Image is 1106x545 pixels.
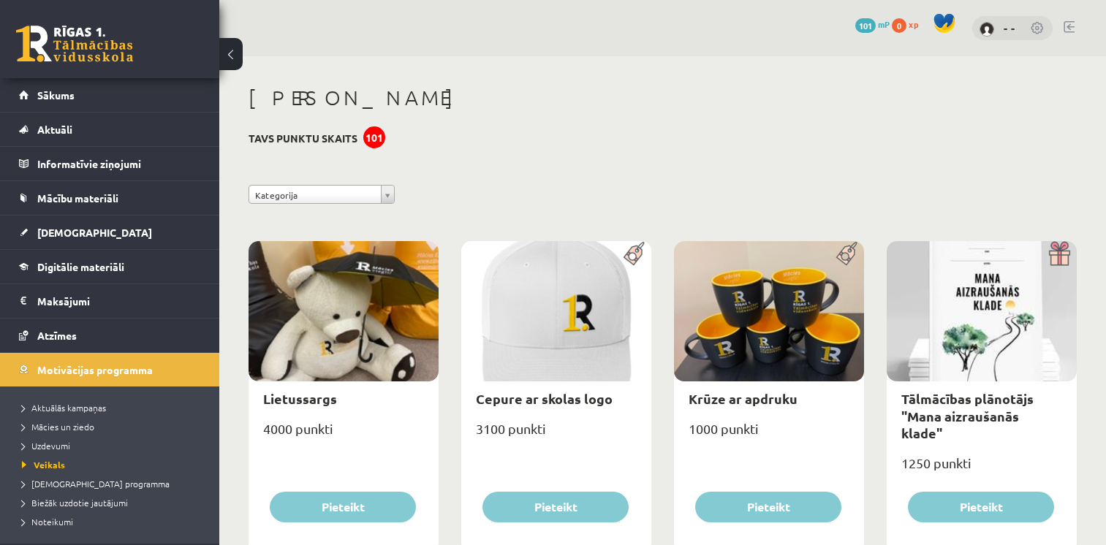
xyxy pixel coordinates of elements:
span: Mācību materiāli [37,191,118,205]
button: Pieteikt [908,492,1054,522]
span: xp [909,18,918,30]
span: Noteikumi [22,516,73,527]
div: 3100 punkti [461,416,651,453]
div: 1250 punkti [887,451,1077,487]
span: 101 [855,18,876,33]
button: Pieteikt [482,492,629,522]
a: [DEMOGRAPHIC_DATA] [19,216,201,249]
span: mP [878,18,890,30]
legend: Informatīvie ziņojumi [37,147,201,180]
a: Tālmācības plānotājs "Mana aizraušanās klade" [901,390,1034,441]
span: 0 [892,18,906,33]
a: Noteikumi [22,515,205,528]
h3: Tavs punktu skaits [249,132,357,145]
a: Informatīvie ziņojumi [19,147,201,180]
a: Rīgas 1. Tālmācības vidusskola [16,26,133,62]
a: [DEMOGRAPHIC_DATA] programma [22,477,205,490]
button: Pieteikt [270,492,416,522]
a: Veikals [22,458,205,471]
a: - - [1004,20,1015,35]
img: - - [980,22,994,37]
span: Digitālie materiāli [37,260,124,273]
div: 1000 punkti [674,416,864,453]
a: Mācies un ziedo [22,420,205,433]
a: Kategorija [249,185,395,204]
span: Atzīmes [37,329,77,342]
span: Mācies un ziedo [22,421,94,432]
img: Populāra prece [618,241,651,266]
h1: [PERSON_NAME] [249,85,1077,110]
a: Cepure ar skolas logo [476,390,613,407]
img: Populāra prece [831,241,864,266]
a: Biežāk uzdotie jautājumi [22,496,205,509]
span: Sākums [37,88,75,102]
a: Lietussargs [263,390,337,407]
span: Veikals [22,459,65,470]
button: Pieteikt [695,492,841,522]
a: Mācību materiāli [19,181,201,215]
a: 101 mP [855,18,890,30]
span: Kategorija [255,186,375,205]
span: Aktuālās kampaņas [22,402,106,413]
span: [DEMOGRAPHIC_DATA] [37,226,152,239]
a: Aktuāli [19,113,201,146]
span: [DEMOGRAPHIC_DATA] programma [22,478,170,489]
a: Atzīmes [19,319,201,352]
a: Uzdevumi [22,439,205,452]
span: Uzdevumi [22,440,70,451]
a: Digitālie materiāli [19,250,201,283]
div: 4000 punkti [249,416,439,453]
a: Motivācijas programma [19,353,201,386]
div: 101 [363,126,385,148]
span: Aktuāli [37,123,72,136]
a: 0 xp [892,18,925,30]
span: Motivācijas programma [37,363,153,376]
a: Sākums [19,78,201,112]
legend: Maksājumi [37,284,201,318]
img: Dāvana ar pārsteigumu [1044,241,1077,266]
a: Aktuālās kampaņas [22,401,205,414]
span: Biežāk uzdotie jautājumi [22,497,128,508]
a: Maksājumi [19,284,201,318]
a: Krūze ar apdruku [689,390,798,407]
